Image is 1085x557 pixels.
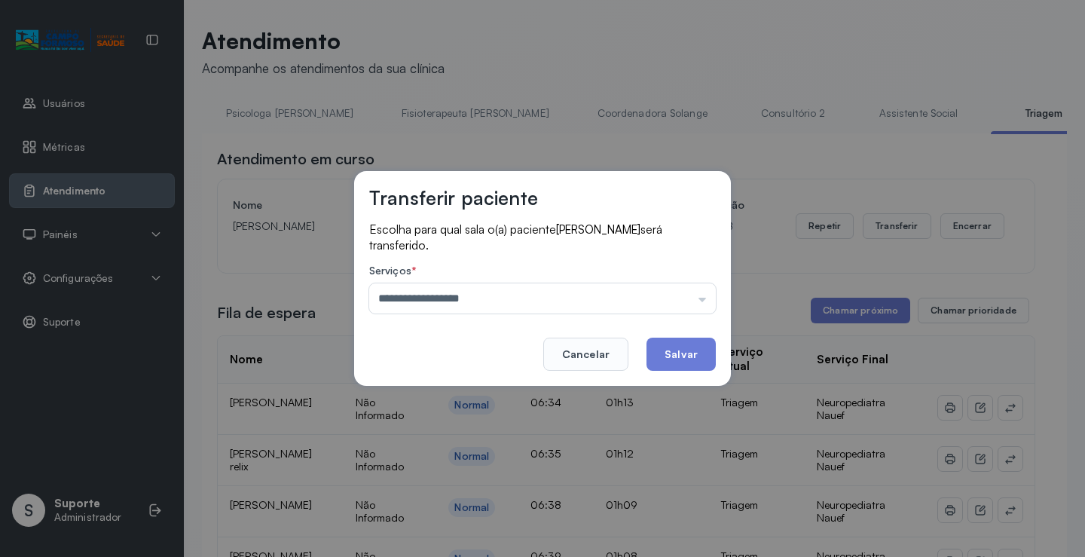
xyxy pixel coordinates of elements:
[543,338,628,371] button: Cancelar
[556,222,640,237] span: [PERSON_NAME]
[369,264,411,277] span: Serviços
[369,186,538,210] h3: Transferir paciente
[369,222,716,252] p: Escolha para qual sala o(a) paciente será transferido.
[646,338,716,371] button: Salvar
